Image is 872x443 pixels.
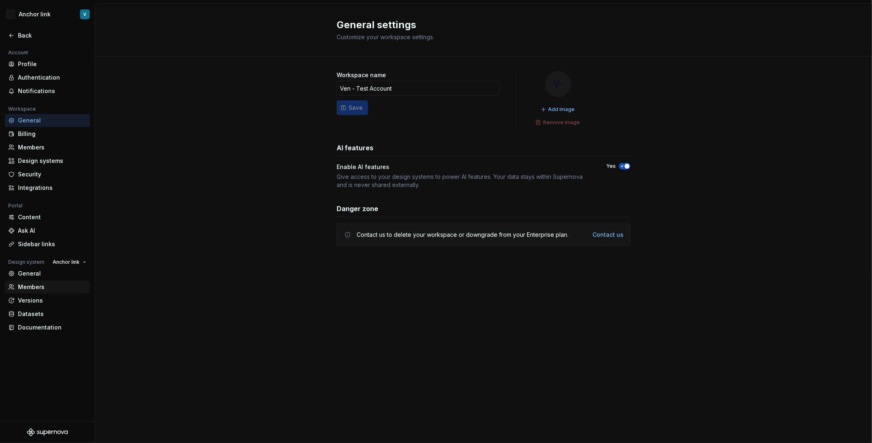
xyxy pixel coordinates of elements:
svg: Supernova Logo [27,428,68,436]
div: Workspace [5,104,39,114]
a: Authentication [5,71,90,84]
div: Contact us to delete your workspace or downgrade from your Enterprise plan. [357,231,568,239]
button: Add image [538,104,579,115]
span: Customize your workspace settings. [337,33,434,40]
a: Back [5,29,90,42]
h3: Danger zone [337,204,378,214]
a: Sidebar links [5,238,90,251]
div: Documentation [18,323,87,332]
div: Members [18,283,87,291]
div: Sidebar links [18,240,87,248]
label: Yes [606,163,616,169]
button: V-Anchor linkV [2,5,93,23]
a: Versions [5,294,90,307]
a: Members [5,141,90,154]
div: Account [5,48,31,58]
a: Design systems [5,154,90,167]
h3: AI features [337,143,373,153]
div: Billing [18,130,87,138]
a: Datasets [5,307,90,321]
div: Content [18,213,87,221]
div: V- [6,9,16,19]
div: V- [545,71,571,97]
div: Design systems [18,157,87,165]
a: Documentation [5,321,90,334]
a: Notifications [5,85,90,98]
a: Billing [5,127,90,140]
label: Workspace name [337,71,386,79]
div: Design system [5,257,48,267]
a: Content [5,211,90,224]
div: Ask AI [18,227,87,235]
div: General [18,116,87,125]
div: Profile [18,60,87,68]
a: General [5,114,90,127]
div: V [84,11,87,18]
div: Members [18,143,87,151]
div: Portal [5,201,26,211]
a: Security [5,168,90,181]
h2: General settings [337,18,621,31]
div: Enable AI features [337,163,592,171]
div: Versions [18,296,87,305]
a: Members [5,280,90,294]
div: Anchor link [19,10,51,18]
div: Give access to your design systems to power AI features. Your data stays within Supernova and is ... [337,173,592,189]
div: Integrations [18,184,87,192]
a: Contact us [592,231,623,239]
div: Authentication [18,73,87,82]
div: Notifications [18,87,87,95]
a: Integrations [5,181,90,194]
div: Security [18,170,87,178]
div: Back [18,31,87,40]
a: Profile [5,58,90,71]
a: Ask AI [5,224,90,237]
div: Datasets [18,310,87,318]
a: General [5,267,90,280]
span: Add image [548,106,575,113]
div: General [18,269,87,278]
span: Anchor link [53,259,80,265]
